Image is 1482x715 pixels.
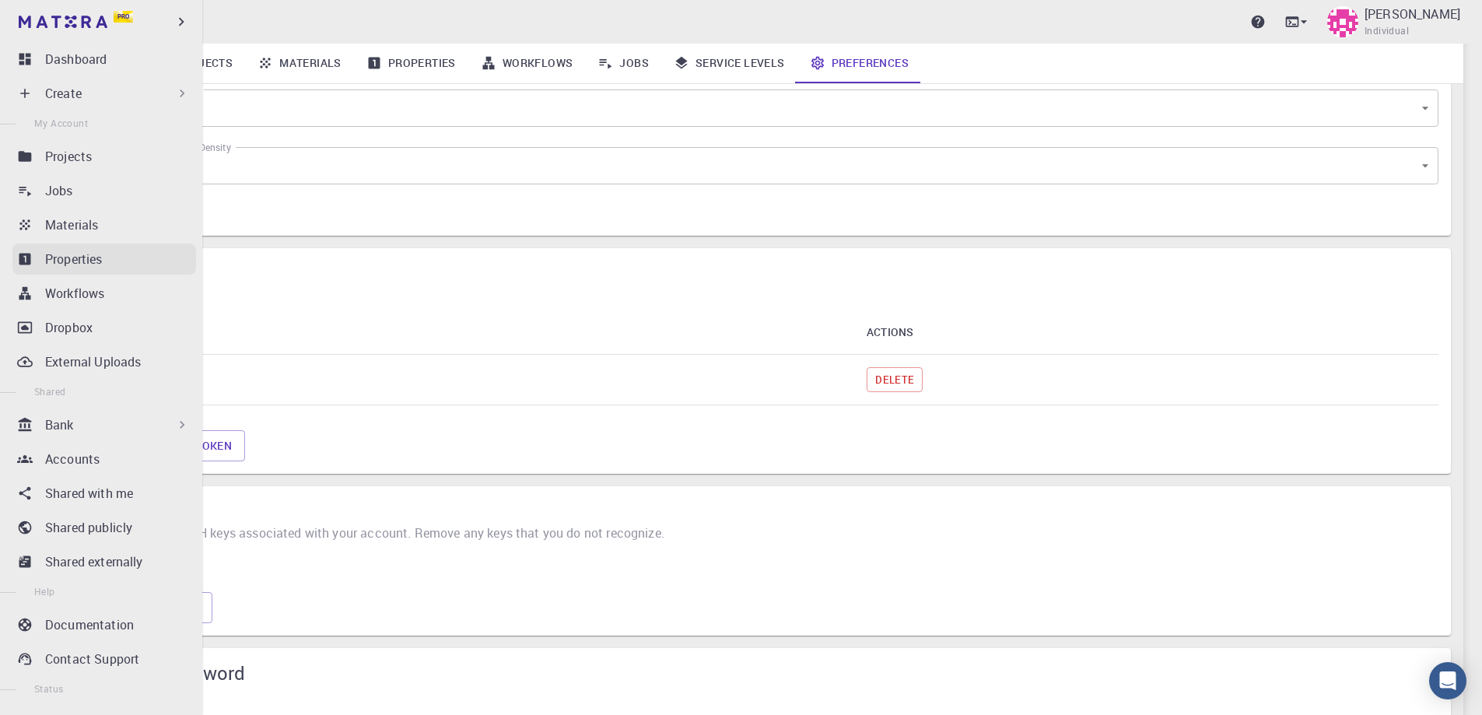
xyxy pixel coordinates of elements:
[1365,5,1460,23] p: [PERSON_NAME]
[45,181,73,200] p: Jobs
[12,278,196,309] a: Workflows
[12,409,196,440] div: Bank
[354,43,468,83] a: Properties
[12,512,196,543] a: Shared publicly
[12,346,196,377] a: External Uploads
[468,43,586,83] a: Workflows
[12,478,196,509] a: Shared with me
[34,682,63,695] span: Status
[12,244,196,275] a: Properties
[12,175,196,206] a: Jobs
[96,355,854,405] th: [DATE] 10:54:50
[96,147,1438,184] div: Comfortable
[45,415,74,434] p: Bank
[96,524,1438,542] span: This is a list of SSH keys associated with your account. Remove any keys that you do not recognize.
[96,261,1438,286] span: API Tokens
[34,385,65,398] span: Shared
[45,50,107,68] p: Dashboard
[12,78,196,109] div: Create
[1429,662,1466,699] div: Open Intercom Messenger
[45,352,141,371] p: External Uploads
[45,84,82,103] p: Create
[45,518,132,537] p: Shared publicly
[96,310,1438,405] table: simple table
[245,43,354,83] a: Materials
[45,216,98,234] p: Materials
[1365,23,1409,39] span: Individual
[12,609,196,640] a: Documentation
[12,44,196,75] a: Dashboard
[12,209,196,240] a: Materials
[45,650,139,668] p: Contact Support
[45,318,93,337] p: Dropbox
[12,141,196,172] a: Projects
[96,310,854,355] th: CREATED AT
[12,546,196,577] a: Shared externally
[797,43,921,83] a: Preferences
[34,585,55,598] span: Help
[45,250,103,268] p: Properties
[867,367,923,392] button: Delete
[96,89,1438,127] div: Public
[96,499,1438,524] span: SSH Keys
[96,661,1438,685] span: Update password
[45,147,92,166] p: Projects
[661,43,797,83] a: Service Levels
[45,450,100,468] p: Accounts
[19,16,107,28] img: logo
[854,310,1438,355] th: ACTIONS
[31,11,86,25] span: Soporte
[1327,6,1358,37] img: Elisban Sacari
[12,643,196,675] a: Contact Support
[12,312,196,343] a: Dropbox
[45,284,104,303] p: Workflows
[34,117,88,129] span: My Account
[45,615,134,634] p: Documentation
[45,552,143,571] p: Shared externally
[12,443,196,475] a: Accounts
[585,43,661,83] a: Jobs
[45,484,133,503] p: Shared with me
